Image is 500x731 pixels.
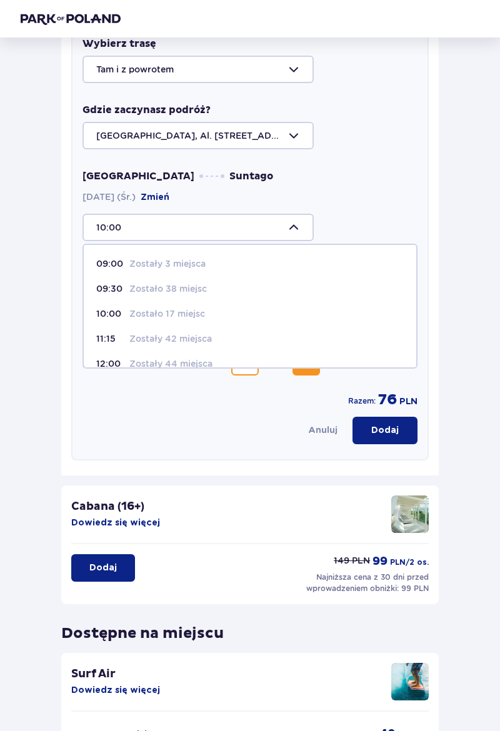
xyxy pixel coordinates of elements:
[372,554,387,569] p: 99
[96,307,124,320] p: 10:00
[71,667,116,682] p: Surf Air
[96,332,124,345] p: 11:15
[61,614,224,643] p: Dostępne na miejscu
[82,37,156,51] p: Wybierz trasę
[391,663,429,700] img: attraction
[304,572,429,594] p: Najniższa cena z 30 dni przed wprowadzeniem obniżki: 99 PLN
[129,307,205,320] p: Zostało 17 miejsc
[371,424,399,437] p: Dodaj
[352,417,417,444] button: Dodaj
[391,495,429,533] img: attraction
[82,169,194,183] span: [GEOGRAPHIC_DATA]
[334,554,370,567] p: 149 PLN
[199,174,224,178] img: dots
[82,103,211,117] p: Gdzie zaczynasz podróż?
[71,517,160,529] button: Dowiedz się więcej
[390,557,429,568] p: PLN /2 os.
[96,357,124,370] p: 12:00
[308,424,337,437] button: Anuluj
[378,390,397,409] p: 76
[96,282,124,295] p: 09:30
[96,257,124,270] p: 09:00
[89,562,117,574] p: Dodaj
[71,554,135,582] button: Dodaj
[21,12,121,25] img: Park of Poland logo
[129,357,212,370] p: Zostały 44 miejsca
[71,499,144,514] p: Cabana (16+)
[71,684,160,697] button: Dowiedz się więcej
[129,257,206,270] p: Zostały 3 miejsca
[348,395,376,407] p: Razem:
[141,191,169,204] button: Zmień
[399,395,417,408] p: PLN
[82,191,169,204] span: [DATE] (Śr.)
[129,332,212,345] p: Zostały 42 miejsca
[129,282,207,295] p: Zostało 38 miejsc
[229,169,273,183] span: Suntago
